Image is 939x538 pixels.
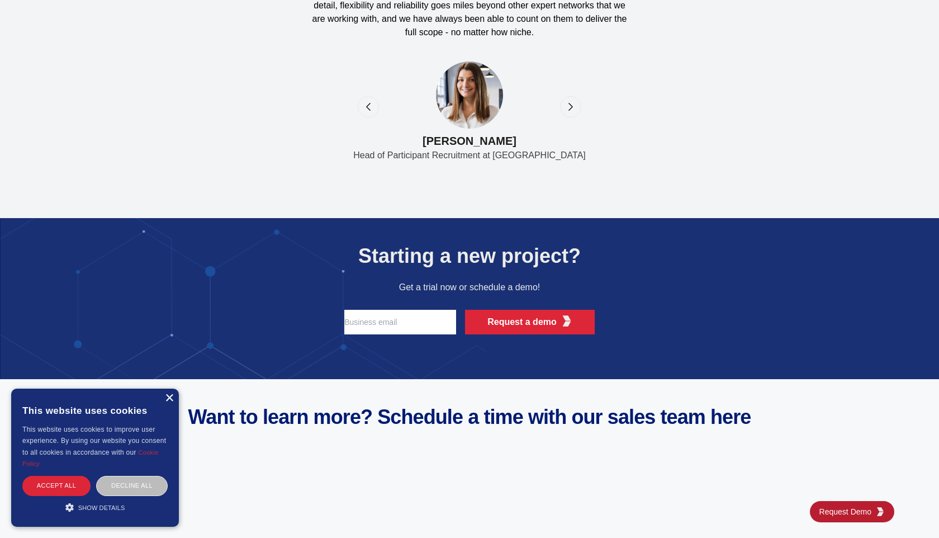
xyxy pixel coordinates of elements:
[344,310,456,334] input: Business email
[22,502,168,513] div: Show details
[560,96,581,117] button: next
[436,62,503,129] img: Jasmine Allaby
[883,484,939,538] iframe: Chat Widget
[22,426,166,456] span: This website uses cookies to improve user experience. By using our website you consent to all coo...
[399,281,540,294] p: Get a trial now or schedule a demo!
[165,394,173,403] div: Close
[819,506,876,517] span: Request Demo
[22,397,168,424] div: This website uses cookies
[487,315,557,329] p: Request a demo
[358,96,379,117] button: previous
[810,501,894,522] a: Request DemoKGG
[22,449,159,467] a: Cookie Policy
[307,129,632,149] h2: [PERSON_NAME]
[561,315,572,327] img: KGG Fifth Element RED
[22,476,91,495] div: Accept all
[465,310,595,334] button: Request a demoKGG Fifth Element RED
[876,507,885,516] img: KGG
[78,504,125,511] span: Show details
[353,149,586,162] div: Head of Participant Recruitment at [GEOGRAPHIC_DATA]
[96,476,168,495] div: Decline all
